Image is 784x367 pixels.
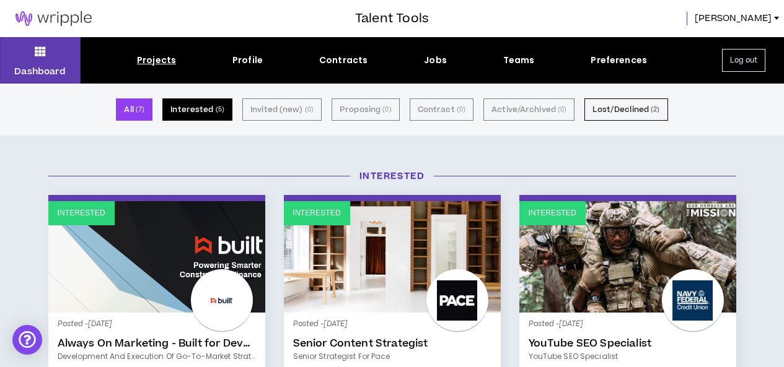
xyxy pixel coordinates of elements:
p: Posted - [DATE] [58,319,256,330]
button: Log out [722,49,765,72]
small: ( 0 ) [558,104,566,115]
a: Senior Content Strategist [293,337,491,350]
button: All (7) [116,98,152,121]
button: Proposing (0) [332,98,400,121]
p: Interested [293,207,341,219]
a: Interested [48,201,265,313]
h3: Interested [39,170,746,183]
h3: Talent Tools [355,9,429,28]
div: Jobs [424,54,447,67]
div: Open Intercom Messenger [12,325,42,355]
p: Interested [529,207,576,219]
small: ( 5 ) [216,104,224,115]
div: Profile [232,54,263,67]
button: Lost/Declined (2) [584,98,667,121]
a: Always On Marketing - Built for Developers [58,337,256,350]
button: Active/Archived (0) [483,98,575,121]
p: Posted - [DATE] [293,319,491,330]
p: Dashboard [14,65,66,78]
small: ( 2 ) [651,104,659,115]
small: ( 0 ) [382,104,391,115]
a: YouTube SEO Specialist [529,351,727,362]
a: Interested [519,201,736,313]
div: Teams [503,54,535,67]
button: Interested (5) [162,98,232,121]
a: Interested [284,201,501,313]
small: ( 0 ) [457,104,465,115]
span: [PERSON_NAME] [695,12,772,25]
div: Preferences [591,54,647,67]
a: YouTube SEO Specialist [529,337,727,350]
div: Contracts [319,54,368,67]
button: Invited (new) (0) [242,98,322,121]
small: ( 0 ) [305,104,314,115]
p: Interested [58,207,105,219]
a: Development and Execution of Go-To-Market Strategy [58,351,256,362]
button: Contract (0) [410,98,473,121]
p: Posted - [DATE] [529,319,727,330]
a: Senior Strategist for Pace [293,351,491,362]
small: ( 7 ) [136,104,144,115]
